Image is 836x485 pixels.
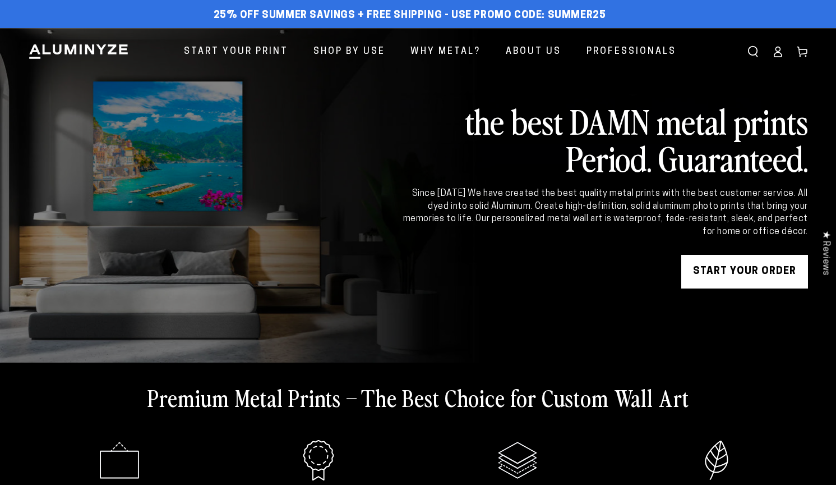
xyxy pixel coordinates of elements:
span: Start Your Print [184,44,288,60]
h2: Premium Metal Prints – The Best Choice for Custom Wall Art [147,383,689,412]
img: Aluminyze [28,43,129,60]
a: START YOUR Order [681,255,808,289]
span: Shop By Use [313,44,385,60]
a: Why Metal? [402,37,489,67]
a: Professionals [578,37,685,67]
span: Professionals [586,44,676,60]
a: About Us [497,37,570,67]
span: Why Metal? [410,44,481,60]
span: 25% off Summer Savings + Free Shipping - Use Promo Code: SUMMER25 [214,10,606,22]
h2: the best DAMN metal prints Period. Guaranteed. [401,102,808,176]
div: Since [DATE] We have created the best quality metal prints with the best customer service. All dy... [401,187,808,238]
div: Click to open Judge.me floating reviews tab [815,222,836,284]
span: About Us [506,44,561,60]
a: Start Your Print [175,37,297,67]
summary: Search our site [741,39,765,64]
a: Shop By Use [305,37,394,67]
